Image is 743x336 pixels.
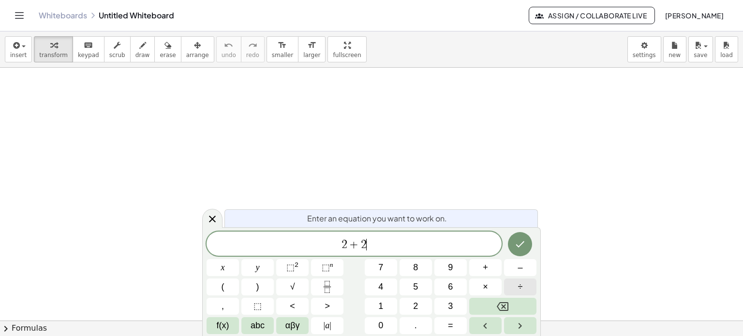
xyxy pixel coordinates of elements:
[413,280,418,293] span: 5
[665,11,724,20] span: [PERSON_NAME]
[246,52,259,58] span: redo
[222,52,236,58] span: undo
[307,40,316,51] i: format_size
[241,298,274,315] button: Placeholder
[130,36,155,62] button: draw
[448,280,453,293] span: 6
[217,319,229,332] span: f(x)
[10,52,27,58] span: insert
[207,317,239,334] button: Functions
[135,52,150,58] span: draw
[529,7,655,24] button: Assign / Collaborate Live
[378,300,383,313] span: 1
[365,317,397,334] button: 0
[241,259,274,276] button: y
[504,259,536,276] button: Minus
[400,298,432,315] button: 2
[276,278,309,295] button: Square root
[272,52,293,58] span: smaller
[378,261,383,274] span: 7
[160,52,176,58] span: erase
[400,317,432,334] button: .
[518,261,522,274] span: –
[311,278,343,295] button: Fraction
[207,259,239,276] button: x
[253,300,262,313] span: ⬚
[483,261,488,274] span: +
[413,261,418,274] span: 8
[508,232,532,256] button: Done
[298,36,326,62] button: format_sizelarger
[400,259,432,276] button: 8
[207,298,239,315] button: ,
[324,319,331,332] span: a
[330,261,333,268] sup: n
[276,317,309,334] button: Greek alphabet
[378,319,383,332] span: 0
[216,36,241,62] button: undoundo
[469,278,502,295] button: Times
[518,280,523,293] span: ÷
[241,278,274,295] button: )
[469,298,536,315] button: Backspace
[286,263,295,272] span: ⬚
[333,52,361,58] span: fullscreen
[267,36,298,62] button: format_sizesmaller
[378,280,383,293] span: 4
[415,319,417,332] span: .
[627,36,661,62] button: settings
[256,280,259,293] span: )
[365,278,397,295] button: 4
[109,52,125,58] span: scrub
[295,261,298,268] sup: 2
[5,36,32,62] button: insert
[347,239,361,250] span: +
[222,300,224,313] span: ,
[448,319,453,332] span: =
[694,52,707,58] span: save
[311,298,343,315] button: Greater than
[276,298,309,315] button: Less than
[325,300,330,313] span: >
[342,239,347,250] span: 2
[657,7,731,24] button: [PERSON_NAME]
[78,52,99,58] span: keypad
[365,298,397,315] button: 1
[12,8,27,23] button: Toggle navigation
[400,278,432,295] button: 5
[311,259,343,276] button: Superscript
[434,298,467,315] button: 3
[434,317,467,334] button: Equals
[469,317,502,334] button: Left arrow
[241,36,265,62] button: redoredo
[241,317,274,334] button: Alphabet
[720,52,733,58] span: load
[73,36,104,62] button: keyboardkeypad
[278,40,287,51] i: format_size
[633,52,656,58] span: settings
[329,321,331,330] span: |
[715,36,738,62] button: load
[207,278,239,295] button: (
[290,280,295,293] span: √
[221,261,225,274] span: x
[663,36,686,62] button: new
[186,52,209,58] span: arrange
[290,300,295,313] span: <
[307,213,447,224] span: Enter an equation you want to work on.
[224,40,233,51] i: undo
[285,319,300,332] span: αβγ
[366,239,367,250] span: ​
[34,36,73,62] button: transform
[324,321,326,330] span: |
[504,278,536,295] button: Divide
[104,36,131,62] button: scrub
[322,263,330,272] span: ⬚
[39,11,87,20] a: Whiteboards
[256,261,260,274] span: y
[181,36,214,62] button: arrange
[434,259,467,276] button: 9
[434,278,467,295] button: 6
[365,259,397,276] button: 7
[448,300,453,313] span: 3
